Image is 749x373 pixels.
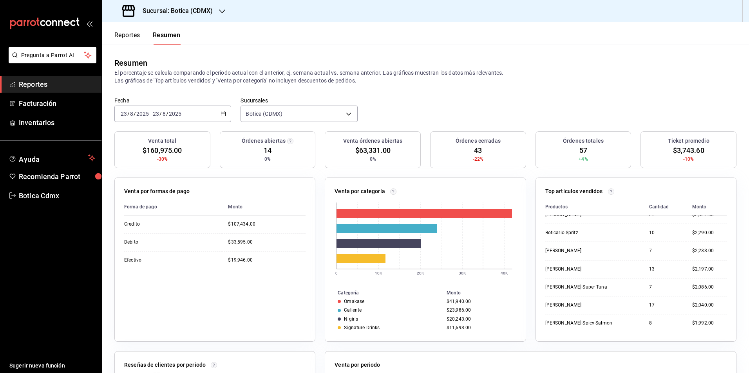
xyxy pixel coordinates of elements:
[668,137,709,145] h3: Ticket promedio
[692,230,727,236] div: $2,290.00
[692,320,727,326] div: $1,992.00
[649,230,680,236] div: 10
[19,171,95,182] span: Recomienda Parrot
[545,266,624,273] div: [PERSON_NAME]
[643,199,686,215] th: Cantidad
[19,190,95,201] span: Botica Cdmx
[19,79,95,90] span: Reportes
[124,257,203,264] div: Efectivo
[124,199,222,215] th: Forma de pago
[19,98,95,109] span: Facturación
[649,320,680,326] div: 8
[344,299,364,304] div: Omakase
[545,284,624,291] div: [PERSON_NAME] Super Tuna
[124,361,206,369] p: Reseñas de clientes por periodo
[124,239,203,246] div: Debito
[545,230,624,236] div: Boticario Spritz
[114,31,140,45] button: Reportes
[456,137,501,145] h3: Órdenes cerradas
[242,137,286,145] h3: Órdenes abiertas
[143,145,182,156] span: $160,975.00
[148,137,176,145] h3: Venta total
[124,187,190,195] p: Venta por formas de pago
[325,289,443,297] th: Categoría
[114,69,736,84] p: El porcentaje se calcula comparando el período actual con el anterior, ej. semana actual vs. sema...
[264,145,271,156] span: 14
[579,145,587,156] span: 57
[241,98,357,103] label: Sucursales
[335,187,385,195] p: Venta por categoría
[168,111,182,117] input: ----
[228,257,306,264] div: $19,946.00
[228,221,306,228] div: $107,434.00
[114,98,231,103] label: Fecha
[127,111,130,117] span: /
[9,362,95,370] span: Sugerir nueva función
[5,57,96,65] a: Pregunta a Parrot AI
[501,271,508,275] text: 40K
[228,239,306,246] div: $33,595.00
[343,137,403,145] h3: Venta órdenes abiertas
[649,284,680,291] div: 7
[344,307,362,313] div: Caliente
[134,111,136,117] span: /
[114,31,181,45] div: navigation tabs
[417,271,424,275] text: 20K
[162,111,166,117] input: --
[447,325,513,330] div: $11,693.00
[545,199,643,215] th: Productos
[545,302,624,308] div: [PERSON_NAME]
[649,266,680,273] div: 13
[86,20,92,27] button: open_drawer_menu
[136,111,149,117] input: ----
[19,153,85,163] span: Ayuda
[344,325,380,330] div: Signature Drinks
[370,156,376,163] span: 0%
[673,145,704,156] span: $3,743.60
[152,111,159,117] input: --
[447,307,513,313] div: $23,986.00
[21,51,84,59] span: Pregunta a Parrot AI
[344,316,358,322] div: Nigiris
[375,271,382,275] text: 10K
[579,156,588,163] span: +4%
[130,111,134,117] input: --
[222,199,306,215] th: Monto
[692,284,727,291] div: $2,086.00
[545,247,624,254] div: [PERSON_NAME]
[447,316,513,322] div: $20,243.00
[335,361,380,369] p: Venta por periodo
[474,145,482,156] span: 43
[153,31,181,45] button: Resumen
[157,156,168,163] span: -30%
[124,221,203,228] div: Credito
[447,299,513,304] div: $41,940.00
[150,111,152,117] span: -
[443,289,526,297] th: Monto
[264,156,271,163] span: 0%
[473,156,484,163] span: -22%
[159,111,162,117] span: /
[692,247,727,254] div: $2,233.00
[563,137,604,145] h3: Órdenes totales
[136,6,213,16] h3: Sucursal: Botica (CDMX)
[683,156,694,163] span: -10%
[114,57,147,69] div: Resumen
[166,111,168,117] span: /
[686,199,727,215] th: Monto
[692,266,727,273] div: $2,197.00
[649,302,680,308] div: 17
[9,47,96,63] button: Pregunta a Parrot AI
[19,117,95,128] span: Inventarios
[649,247,680,254] div: 7
[120,111,127,117] input: --
[246,110,282,118] span: Botica (CDMX)
[545,187,603,195] p: Top artículos vendidos
[355,145,391,156] span: $63,331.00
[335,271,338,275] text: 0
[545,320,624,326] div: [PERSON_NAME] Spicy Salmon
[692,302,727,308] div: $2,040.00
[459,271,466,275] text: 30K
